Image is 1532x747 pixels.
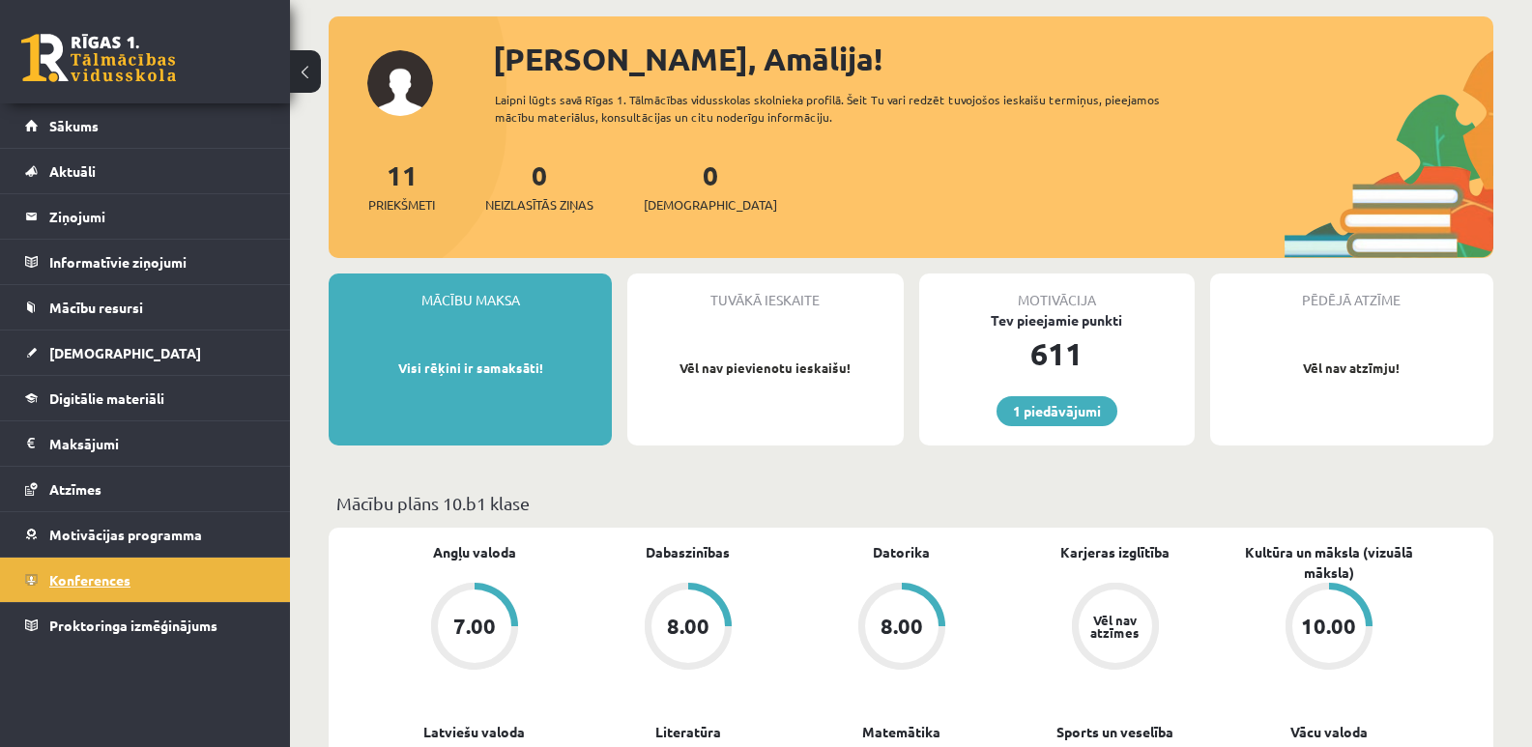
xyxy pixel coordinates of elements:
a: 0Neizlasītās ziņas [485,158,593,215]
a: Digitālie materiāli [25,376,266,420]
legend: Ziņojumi [49,194,266,239]
a: Datorika [873,542,930,562]
a: 7.00 [367,583,581,674]
a: Informatīvie ziņojumi [25,240,266,284]
div: 8.00 [667,616,709,637]
div: Laipni lūgts savā Rīgas 1. Tālmācības vidusskolas skolnieka profilā. Šeit Tu vari redzēt tuvojošo... [495,91,1194,126]
span: Neizlasītās ziņas [485,195,593,215]
a: Latviešu valoda [423,722,525,742]
p: Mācību plāns 10.b1 klase [336,490,1486,516]
a: Konferences [25,558,266,602]
div: Tev pieejamie punkti [919,310,1195,330]
span: Priekšmeti [368,195,435,215]
div: 7.00 [453,616,496,637]
p: Visi rēķini ir samaksāti! [338,359,602,378]
a: 1 piedāvājumi [997,396,1117,426]
a: Kultūra un māksla (vizuālā māksla) [1222,542,1435,583]
div: Pēdējā atzīme [1210,273,1493,310]
a: Mācību resursi [25,285,266,330]
span: Digitālie materiāli [49,389,164,407]
a: Sākums [25,103,266,148]
a: 8.00 [795,583,1008,674]
a: 10.00 [1222,583,1435,674]
span: Atzīmes [49,480,101,498]
a: Maksājumi [25,421,266,466]
a: Karjeras izglītība [1060,542,1170,562]
a: [DEMOGRAPHIC_DATA] [25,330,266,375]
span: Mācību resursi [49,299,143,316]
span: Sākums [49,117,99,134]
span: [DEMOGRAPHIC_DATA] [49,344,201,361]
div: Mācību maksa [329,273,612,310]
div: Vēl nav atzīmes [1088,614,1142,639]
a: Rīgas 1. Tālmācības vidusskola [21,34,176,82]
a: Angļu valoda [433,542,516,562]
a: Aktuāli [25,149,266,193]
a: Proktoringa izmēģinājums [25,603,266,647]
p: Vēl nav atzīmju! [1220,359,1484,378]
a: Dabaszinības [646,542,730,562]
div: 611 [919,330,1195,377]
span: [DEMOGRAPHIC_DATA] [644,195,777,215]
div: Motivācija [919,273,1195,310]
span: Konferences [49,571,130,589]
a: Matemātika [862,722,940,742]
div: 10.00 [1301,616,1356,637]
span: Aktuāli [49,162,96,180]
p: Vēl nav pievienotu ieskaišu! [637,359,893,378]
a: Literatūra [655,722,721,742]
span: Proktoringa izmēģinājums [49,617,217,634]
div: [PERSON_NAME], Amālija! [493,36,1493,82]
div: Tuvākā ieskaite [627,273,903,310]
div: 8.00 [881,616,923,637]
a: 11Priekšmeti [368,158,435,215]
a: Vēl nav atzīmes [1008,583,1222,674]
legend: Informatīvie ziņojumi [49,240,266,284]
a: Atzīmes [25,467,266,511]
a: 8.00 [581,583,795,674]
legend: Maksājumi [49,421,266,466]
a: Motivācijas programma [25,512,266,557]
a: Vācu valoda [1290,722,1368,742]
a: 0[DEMOGRAPHIC_DATA] [644,158,777,215]
a: Sports un veselība [1056,722,1173,742]
a: Ziņojumi [25,194,266,239]
span: Motivācijas programma [49,526,202,543]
